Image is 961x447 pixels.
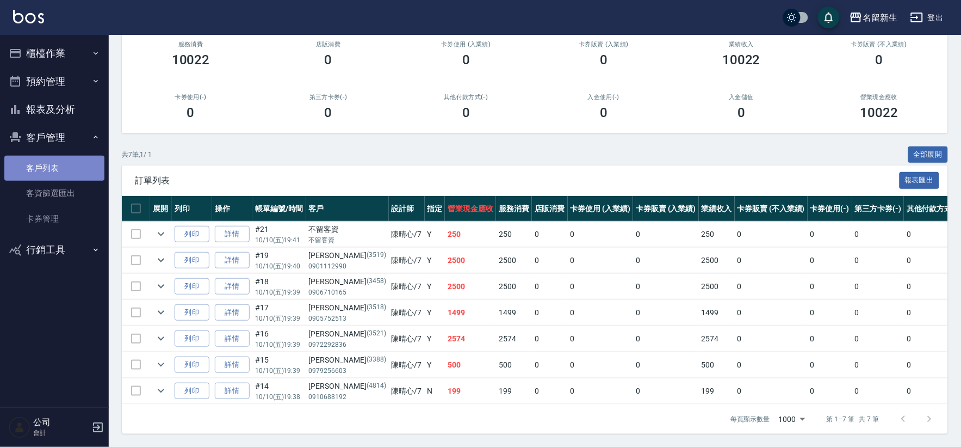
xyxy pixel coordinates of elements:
[568,248,634,273] td: 0
[175,252,209,269] button: 列印
[568,378,634,404] td: 0
[309,224,386,235] div: 不留客資
[4,181,104,206] a: 客資篩選匯出
[633,196,699,222] th: 卡券販賣 (入業績)
[852,300,904,326] td: 0
[735,248,808,273] td: 0
[325,52,332,68] h3: 0
[153,330,169,347] button: expand row
[389,196,425,222] th: 設計師
[425,248,445,273] td: Y
[722,52,760,68] h3: 10022
[309,392,386,402] p: 0910688192
[445,300,496,326] td: 1499
[818,7,840,28] button: save
[906,8,948,28] button: 登出
[735,326,808,352] td: 0
[823,94,935,101] h2: 營業現金應收
[568,300,634,326] td: 0
[633,222,699,247] td: 0
[135,94,246,101] h2: 卡券使用(-)
[496,352,532,378] td: 500
[425,326,445,352] td: Y
[172,196,212,222] th: 列印
[309,381,386,392] div: [PERSON_NAME]
[309,340,386,350] p: 0972292836
[252,378,306,404] td: #14
[875,52,883,68] h3: 0
[735,274,808,299] td: 0
[135,175,900,186] span: 訂單列表
[215,304,250,321] a: 詳情
[425,300,445,326] td: Y
[823,41,935,48] h2: 卡券販賣 (不入業績)
[908,146,948,163] button: 全部展開
[852,274,904,299] td: 0
[462,52,470,68] h3: 0
[852,222,904,247] td: 0
[633,300,699,326] td: 0
[445,352,496,378] td: 500
[445,274,496,299] td: 2500
[699,222,735,247] td: 250
[445,248,496,273] td: 2500
[215,330,250,347] a: 詳情
[272,94,384,101] h2: 第三方卡券(-)
[309,302,386,314] div: [PERSON_NAME]
[410,94,522,101] h2: 其他付款方式(-)
[568,196,634,222] th: 卡券使用 (入業績)
[735,352,808,378] td: 0
[633,326,699,352] td: 0
[548,94,659,101] h2: 入金使用(-)
[309,354,386,366] div: [PERSON_NAME]
[175,383,209,400] button: 列印
[445,222,496,247] td: 250
[252,352,306,378] td: #15
[496,222,532,247] td: 250
[325,105,332,120] h3: 0
[699,326,735,352] td: 2574
[445,326,496,352] td: 2574
[737,105,745,120] h3: 0
[4,39,104,68] button: 櫃檯作業
[699,196,735,222] th: 業績收入
[252,300,306,326] td: #17
[425,222,445,247] td: Y
[532,196,568,222] th: 店販消費
[425,196,445,222] th: 指定
[389,378,425,404] td: 陳晴心 /7
[686,41,797,48] h2: 業績收入
[309,261,386,271] p: 0901112990
[135,41,246,48] h3: 服務消費
[532,300,568,326] td: 0
[215,357,250,373] a: 詳情
[272,41,384,48] h2: 店販消費
[367,354,386,366] p: (3388)
[532,222,568,247] td: 0
[215,252,250,269] a: 詳情
[808,274,852,299] td: 0
[389,300,425,326] td: 陳晴心 /7
[4,236,104,264] button: 行銷工具
[852,326,904,352] td: 0
[496,378,532,404] td: 199
[175,304,209,321] button: 列印
[172,52,210,68] h3: 10022
[532,274,568,299] td: 0
[808,352,852,378] td: 0
[808,378,852,404] td: 0
[852,352,904,378] td: 0
[309,287,386,297] p: 0906710165
[9,417,30,438] img: Person
[425,274,445,299] td: Y
[255,261,303,271] p: 10/10 (五) 19:40
[808,300,852,326] td: 0
[731,414,770,424] p: 每頁顯示數量
[389,274,425,299] td: 陳晴心 /7
[187,105,195,120] h3: 0
[548,41,659,48] h2: 卡券販賣 (入業績)
[496,300,532,326] td: 1499
[600,105,607,120] h3: 0
[496,274,532,299] td: 2500
[4,124,104,152] button: 客戶管理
